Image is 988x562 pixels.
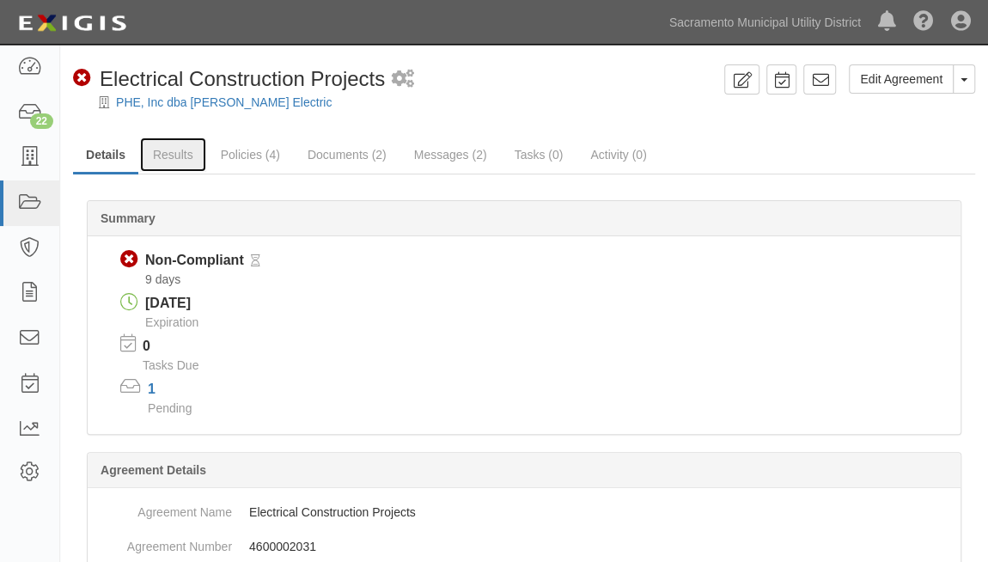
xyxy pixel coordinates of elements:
a: Sacramento Municipal Utility District [661,5,869,40]
a: Details [73,137,138,174]
a: Edit Agreement [849,64,954,94]
a: Results [140,137,206,172]
i: Pending Review [251,255,260,267]
a: Messages (2) [401,137,500,172]
dd: Electrical Construction Projects [95,495,954,529]
span: Electrical Construction Projects [100,67,385,90]
img: logo-5460c22ac91f19d4615b14bd174203de0afe785f0fc80cf4dbbc73dc1793850b.png [13,8,131,39]
div: 22 [30,113,53,129]
a: Documents (2) [295,137,399,172]
a: Activity (0) [577,137,659,172]
div: Non-Compliant [145,251,244,271]
a: Tasks (0) [501,137,576,172]
i: Help Center - Complianz [913,12,934,33]
p: 0 [143,337,220,357]
a: Policies (4) [208,137,293,172]
span: Tasks Due [143,358,198,372]
i: Non-Compliant [73,70,91,88]
i: 2 scheduled workflows [392,70,414,89]
a: 1 [148,382,156,396]
div: Electrical Construction Projects [73,64,385,94]
span: Expiration [145,315,198,329]
dt: Agreement Name [95,495,232,521]
i: Non-Compliant [120,251,138,269]
span: Since 09/30/2025 [145,272,180,286]
span: Pending [148,401,192,415]
dt: Agreement Number [95,529,232,555]
div: [DATE] [145,294,198,314]
a: PHE, Inc dba [PERSON_NAME] Electric [116,95,332,109]
b: Agreement Details [101,463,206,477]
b: Summary [101,211,156,225]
